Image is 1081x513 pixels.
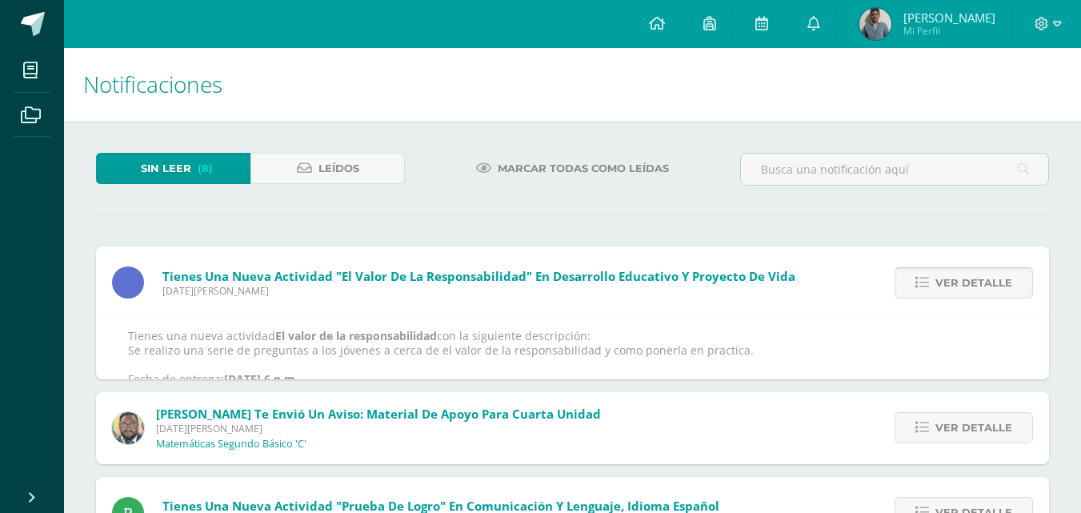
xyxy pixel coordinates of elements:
[903,24,995,38] span: Mi Perfil
[859,8,891,40] img: 96c9b95136652c88641d1038b5dd049d.png
[128,329,1017,387] p: Tienes una nueva actividad con la siguiente descripción: Se realizo una serie de preguntas a los ...
[318,154,359,183] span: Leídos
[275,328,437,343] strong: El valor de la responsabilidad
[935,268,1012,298] span: Ver detalle
[198,154,213,183] span: (8)
[112,412,144,444] img: 712781701cd376c1a616437b5c60ae46.png
[498,154,669,183] span: Marcar todas como leídas
[156,422,601,435] span: [DATE][PERSON_NAME]
[156,406,601,422] span: [PERSON_NAME] te envió un aviso: material de apoyo para cuarta unidad
[162,284,795,298] span: [DATE][PERSON_NAME]
[141,154,191,183] span: Sin leer
[224,371,298,387] strong: [DATE] 6 p.m.
[903,10,995,26] span: [PERSON_NAME]
[162,268,795,284] span: Tienes una nueva actividad "El valor de la responsabilidad" En Desarrollo Educativo y Proyecto de...
[456,153,689,184] a: Marcar todas como leídas
[741,154,1048,185] input: Busca una notificación aquí
[935,413,1012,443] span: Ver detalle
[83,69,222,99] span: Notificaciones
[96,153,250,184] a: Sin leer(8)
[156,438,306,451] p: Matemáticas Segundo Básico 'C'
[250,153,405,184] a: Leídos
